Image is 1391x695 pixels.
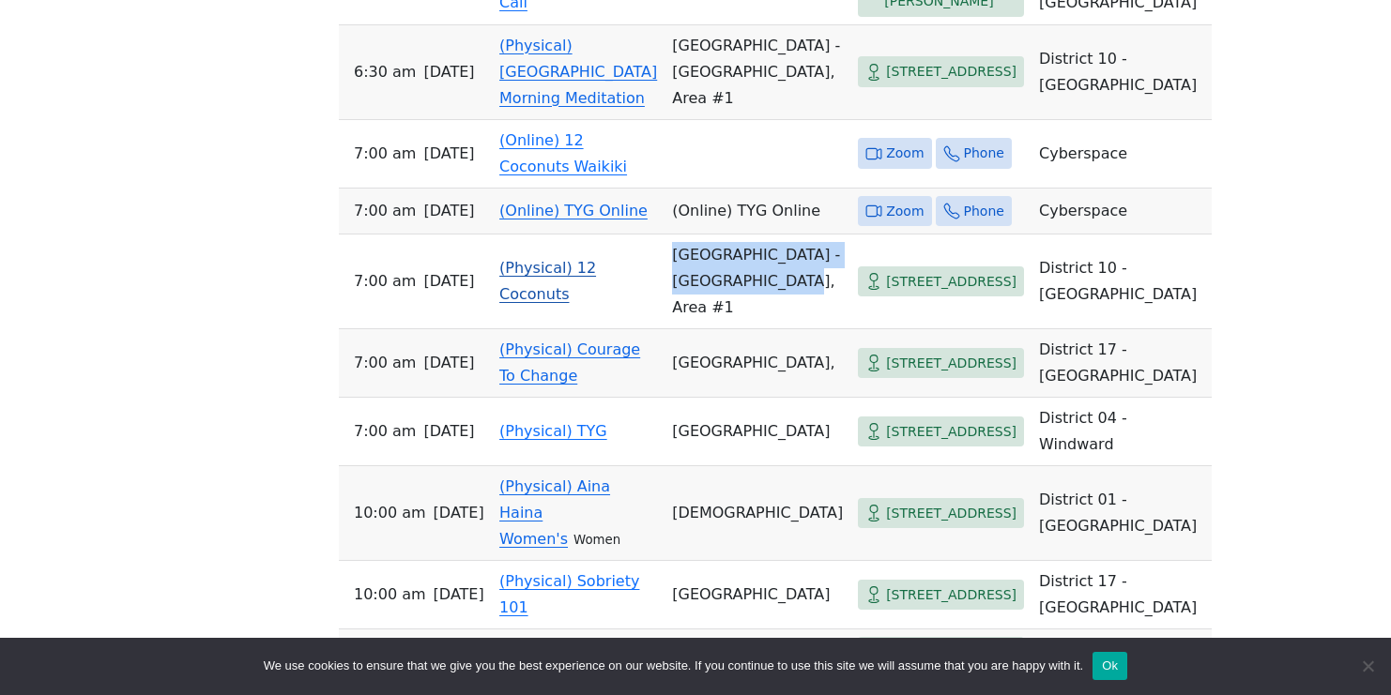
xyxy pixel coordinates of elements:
[665,25,850,120] td: [GEOGRAPHIC_DATA] - [GEOGRAPHIC_DATA], Area #1
[886,200,924,223] span: Zoom
[1032,234,1212,329] td: District 10 - [GEOGRAPHIC_DATA]
[665,234,850,329] td: [GEOGRAPHIC_DATA] - [GEOGRAPHIC_DATA], Area #1
[423,418,474,445] span: [DATE]
[1093,652,1127,680] button: Ok
[665,466,850,561] td: [DEMOGRAPHIC_DATA]
[499,477,610,548] a: (Physical) Aina Haina Women's
[499,422,607,440] a: (Physical) TYG
[423,350,474,376] span: [DATE]
[1032,120,1212,189] td: Cyberspace
[1032,561,1212,629] td: District 17 - [GEOGRAPHIC_DATA]
[886,142,924,165] span: Zoom
[499,572,639,616] a: (Physical) Sobriety 101
[886,60,1016,83] span: [STREET_ADDRESS]
[665,398,850,466] td: [GEOGRAPHIC_DATA]
[354,582,426,608] span: 10:00 AM
[886,270,1016,294] span: [STREET_ADDRESS]
[354,141,416,167] span: 7:00 AM
[423,141,474,167] span: [DATE]
[1032,466,1212,561] td: District 01 - [GEOGRAPHIC_DATA]
[886,502,1016,525] span: [STREET_ADDRESS]
[354,268,416,295] span: 7:00 AM
[1032,398,1212,466] td: District 04 - Windward
[665,561,850,629] td: [GEOGRAPHIC_DATA]
[434,500,484,526] span: [DATE]
[665,189,850,235] td: (Online) TYG Online
[423,198,474,224] span: [DATE]
[354,59,416,85] span: 6:30 AM
[499,259,596,303] a: (Physical) 12 Coconuts
[1032,329,1212,398] td: District 17 - [GEOGRAPHIC_DATA]
[665,329,850,398] td: [GEOGRAPHIC_DATA],
[499,37,657,107] a: (Physical) [GEOGRAPHIC_DATA] Morning Meditation
[499,131,627,175] a: (Online) 12 Coconuts Waikiki
[886,583,1016,607] span: [STREET_ADDRESS]
[354,350,416,376] span: 7:00 AM
[1358,657,1377,675] span: No
[354,500,426,526] span: 10:00 AM
[499,202,648,219] a: (Online) TYG Online
[423,268,474,295] span: [DATE]
[964,200,1004,223] span: Phone
[964,142,1004,165] span: Phone
[423,59,474,85] span: [DATE]
[434,582,484,608] span: [DATE]
[264,657,1083,675] span: We use cookies to ensure that we give you the best experience on our website. If you continue to ...
[573,533,620,547] small: Women
[1032,25,1212,120] td: District 10 - [GEOGRAPHIC_DATA]
[886,352,1016,375] span: [STREET_ADDRESS]
[499,340,640,385] a: (Physical) Courage To Change
[354,418,416,445] span: 7:00 AM
[354,198,416,224] span: 7:00 AM
[886,420,1016,444] span: [STREET_ADDRESS]
[1032,189,1212,235] td: Cyberspace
